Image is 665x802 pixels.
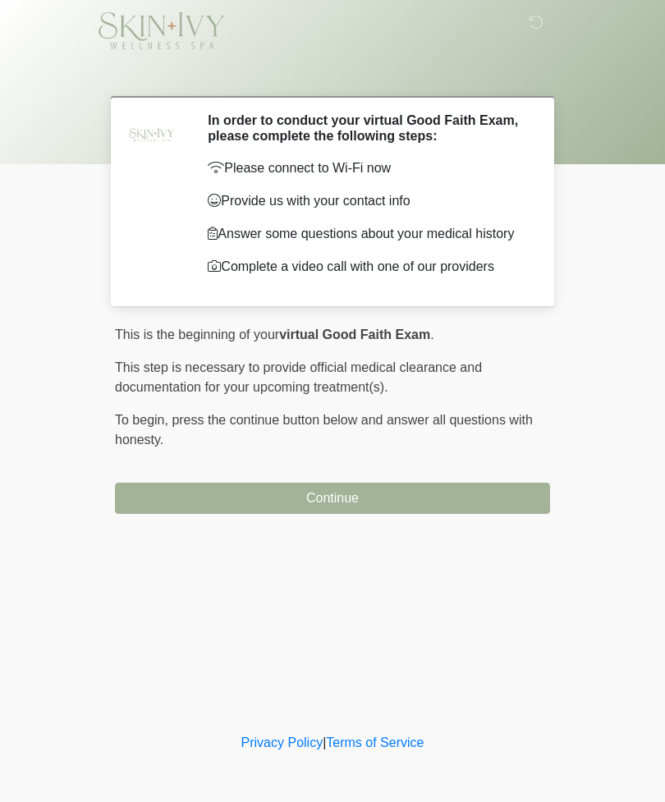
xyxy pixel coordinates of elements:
[99,12,226,49] img: Skin and Ivy Wellness Spa Logo
[208,224,525,244] p: Answer some questions about your medical history
[430,328,433,341] span: .
[115,413,172,427] span: To begin,
[115,360,482,394] span: This step is necessary to provide official medical clearance and documentation for your upcoming ...
[115,328,279,341] span: This is the beginning of your
[208,112,525,144] h2: In order to conduct your virtual Good Faith Exam, please complete the following steps:
[208,191,525,211] p: Provide us with your contact info
[323,736,326,749] a: |
[103,59,562,89] h1: ‎ ‎
[326,736,424,749] a: Terms of Service
[208,257,525,277] p: Complete a video call with one of our providers
[241,736,323,749] a: Privacy Policy
[208,158,525,178] p: Please connect to Wi-Fi now
[127,112,177,162] img: Agent Avatar
[115,413,533,447] span: press the continue button below and answer all questions with honesty.
[279,328,430,341] strong: virtual Good Faith Exam
[115,483,550,514] button: Continue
